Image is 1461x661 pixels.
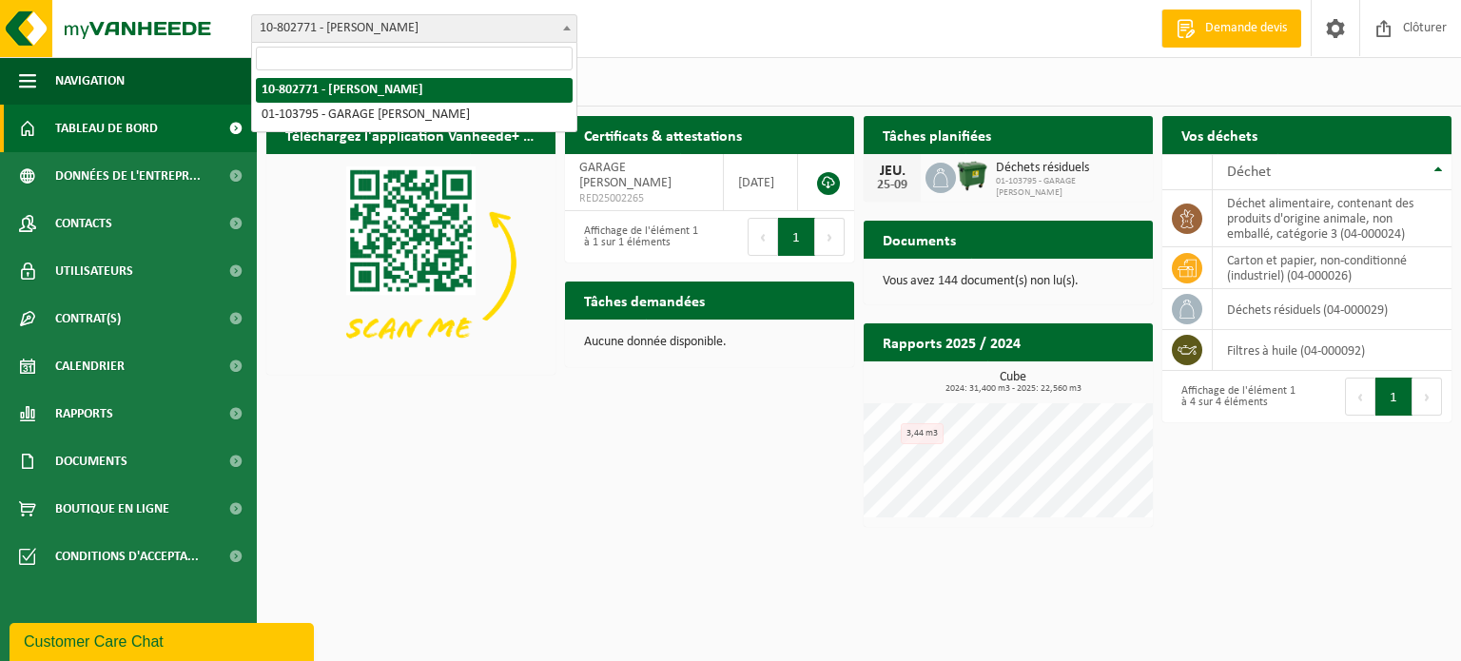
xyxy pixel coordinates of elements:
td: déchets résiduels (04-000029) [1213,289,1451,330]
p: Vous avez 144 document(s) non lu(s). [883,275,1134,288]
span: 10-802771 - PEETERS CEDRIC - BONCELLES [251,14,577,43]
span: 01-103795 - GARAGE [PERSON_NAME] [996,176,1143,199]
h2: Tâches planifiées [864,116,1010,153]
h2: Documents [864,221,975,258]
td: déchet alimentaire, contenant des produits d'origine animale, non emballé, catégorie 3 (04-000024) [1213,190,1451,247]
div: 3,44 m3 [901,423,944,444]
td: [DATE] [724,154,798,211]
td: filtres à huile (04-000092) [1213,330,1451,371]
div: Affichage de l'élément 1 à 1 sur 1 éléments [575,216,700,258]
div: Affichage de l'élément 1 à 4 sur 4 éléments [1172,376,1297,418]
span: RED25002265 [579,191,709,206]
span: GARAGE [PERSON_NAME] [579,161,672,190]
span: Calendrier [55,342,125,390]
h2: Tâches demandées [565,282,724,319]
div: 25-09 [873,179,911,192]
h2: Vos déchets [1162,116,1276,153]
span: Données de l'entrepr... [55,152,201,200]
img: WB-1100-HPE-GN-01 [956,160,988,192]
span: Conditions d'accepta... [55,533,199,580]
h2: Téléchargez l'application Vanheede+ maintenant! [266,116,555,153]
span: Rapports [55,390,113,437]
span: Demande devis [1200,19,1292,38]
span: Contacts [55,200,112,247]
span: Déchet [1227,165,1271,180]
button: Previous [1345,378,1375,416]
li: 01-103795 - GARAGE [PERSON_NAME] [256,103,573,127]
button: Next [815,218,845,256]
a: Consulter les rapports [987,360,1151,399]
span: Documents [55,437,127,485]
td: carton et papier, non-conditionné (industriel) (04-000026) [1213,247,1451,289]
span: Boutique en ligne [55,485,169,533]
span: Utilisateurs [55,247,133,295]
span: Navigation [55,57,125,105]
iframe: chat widget [10,619,318,661]
div: JEU. [873,164,911,179]
img: Download de VHEPlus App [266,154,555,371]
span: 2024: 31,400 m3 - 2025: 22,560 m3 [873,384,1153,394]
span: 10-802771 - PEETERS CEDRIC - BONCELLES [252,15,576,42]
li: 10-802771 - [PERSON_NAME] [256,78,573,103]
h2: Certificats & attestations [565,116,761,153]
p: Aucune donnée disponible. [584,336,835,349]
button: Previous [748,218,778,256]
h3: Cube [873,371,1153,394]
span: Déchets résiduels [996,161,1143,176]
h2: Rapports 2025 / 2024 [864,323,1040,360]
button: 1 [1375,378,1412,416]
button: 1 [778,218,815,256]
button: Next [1412,378,1442,416]
span: Contrat(s) [55,295,121,342]
a: Demande devis [1161,10,1301,48]
span: Tableau de bord [55,105,158,152]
